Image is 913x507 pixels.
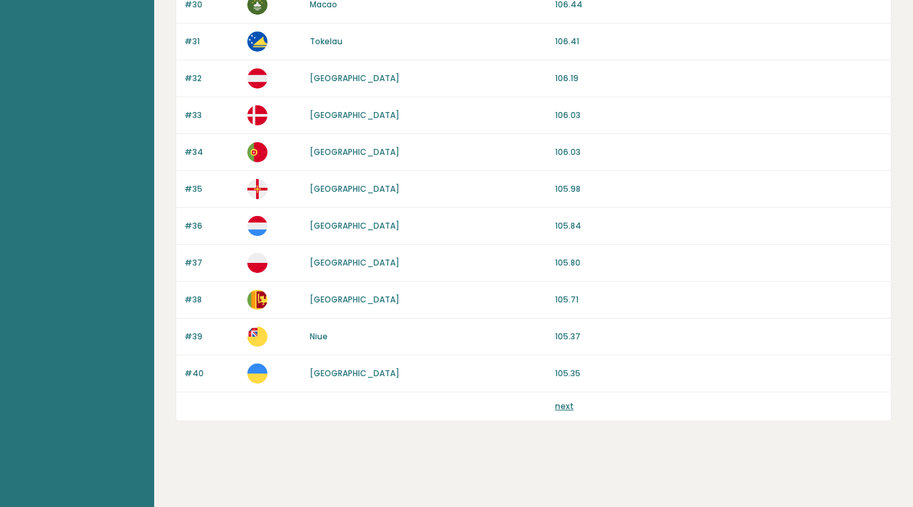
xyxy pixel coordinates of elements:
[555,146,883,158] p: 106.03
[310,368,400,379] a: [GEOGRAPHIC_DATA]
[555,220,883,232] p: 105.84
[555,183,883,195] p: 105.98
[184,368,239,380] p: #40
[555,368,883,380] p: 105.35
[247,68,267,89] img: at.svg
[310,331,328,342] a: Niue
[310,72,400,84] a: [GEOGRAPHIC_DATA]
[184,331,239,343] p: #39
[310,220,400,231] a: [GEOGRAPHIC_DATA]
[555,331,883,343] p: 105.37
[184,257,239,269] p: #37
[184,36,239,48] p: #31
[247,179,267,199] img: gg.svg
[555,36,883,48] p: 106.41
[310,257,400,268] a: [GEOGRAPHIC_DATA]
[310,109,400,121] a: [GEOGRAPHIC_DATA]
[247,105,267,125] img: dk.svg
[184,72,239,84] p: #32
[184,146,239,158] p: #34
[555,257,883,269] p: 105.80
[247,363,267,384] img: ua.svg
[310,183,400,194] a: [GEOGRAPHIC_DATA]
[310,36,343,47] a: Tokelau
[555,294,883,306] p: 105.71
[184,109,239,121] p: #33
[310,294,400,305] a: [GEOGRAPHIC_DATA]
[555,109,883,121] p: 106.03
[184,183,239,195] p: #35
[184,294,239,306] p: #38
[184,220,239,232] p: #36
[247,327,267,347] img: nu.svg
[247,142,267,162] img: pt.svg
[247,253,267,273] img: pl.svg
[310,146,400,158] a: [GEOGRAPHIC_DATA]
[247,32,267,52] img: tk.svg
[247,216,267,236] img: lu.svg
[555,72,883,84] p: 106.19
[247,290,267,310] img: lk.svg
[555,400,574,412] a: next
